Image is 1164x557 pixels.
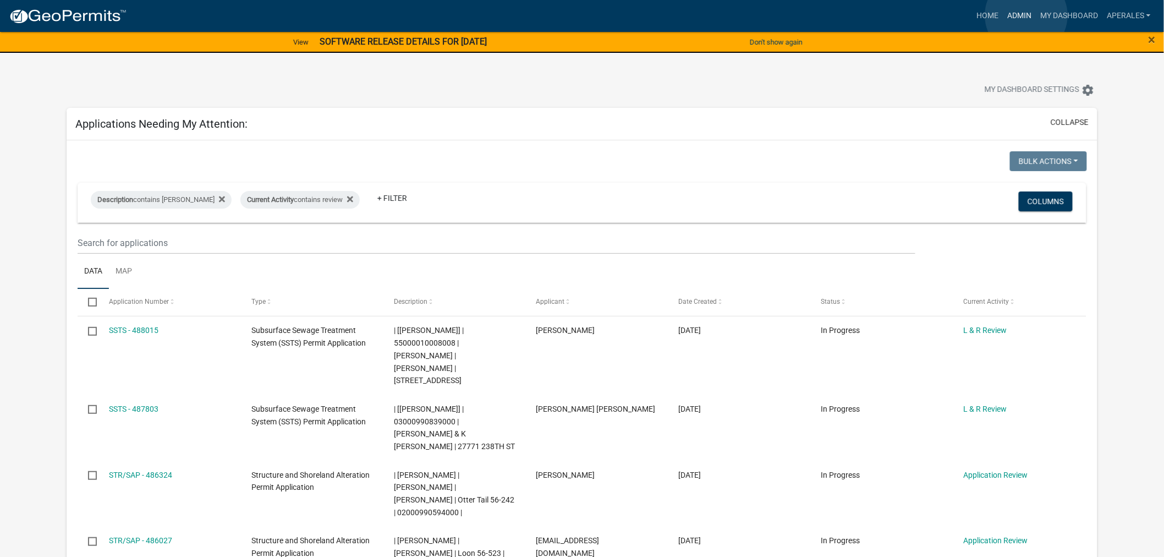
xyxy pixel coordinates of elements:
a: aperales [1102,6,1155,26]
span: Application Number [109,298,169,305]
h5: Applications Needing My Attention: [75,117,248,130]
button: Don't show again [745,33,807,51]
span: Description [394,298,427,305]
a: SSTS - 488015 [109,326,158,335]
a: View [289,33,313,51]
span: In Progress [821,536,860,545]
a: Application Review [963,471,1028,479]
div: contains [PERSON_NAME] [91,191,232,209]
div: contains review [240,191,360,209]
span: Date Created [679,298,717,305]
a: Home [972,6,1003,26]
span: Description [97,195,133,204]
a: + Filter [369,188,416,208]
datatable-header-cell: Select [78,289,98,315]
span: × [1149,32,1156,47]
a: SSTS - 487803 [109,405,158,413]
button: My Dashboard Settingssettings [976,79,1103,101]
a: L & R Review [963,405,1007,413]
span: Status [821,298,840,305]
span: 09/30/2025 [679,536,701,545]
a: Map [109,254,139,290]
button: collapse [1051,117,1089,128]
span: 10/04/2025 [679,326,701,335]
a: My Dashboard [1036,6,1102,26]
span: Peter Ross Johnson [536,405,656,413]
span: Current Activity [247,195,294,204]
datatable-header-cell: Description [383,289,526,315]
span: Structure and Shoreland Alteration Permit Application [251,471,370,492]
span: | [Andrea Perales] | 55000010008008 | CALE ARNESON | JILL ARNESON | 51749 CO HWY 9 [394,326,464,385]
datatable-header-cell: Status [810,289,953,315]
span: Subsurface Sewage Treatment System (SSTS) Permit Application [251,405,366,426]
span: In Progress [821,405,860,413]
span: In Progress [821,471,860,479]
a: Application Review [963,536,1028,545]
span: Type [251,298,266,305]
datatable-header-cell: Type [241,289,383,315]
span: Subsurface Sewage Treatment System (SSTS) Permit Application [251,326,366,347]
span: 10/01/2025 [679,471,701,479]
span: Scott M Ellingson [536,326,595,335]
a: STR/SAP - 486324 [109,471,172,479]
span: Current Activity [963,298,1009,305]
span: 10/03/2025 [679,405,701,413]
datatable-header-cell: Date Created [668,289,810,315]
button: Close [1149,33,1156,46]
a: STR/SAP - 486027 [109,536,172,545]
span: My Dashboard Settings [985,84,1079,97]
button: Bulk Actions [1010,151,1087,171]
button: Columns [1019,192,1073,211]
datatable-header-cell: Applicant [526,289,668,315]
span: In Progress [821,326,860,335]
strong: SOFTWARE RELEASE DETAILS FOR [DATE] [320,36,487,47]
span: | Andrea Perales | DAVID A NELSON | MARY P NELSON | Otter Tail 56-242 | 02000990594000 | [394,471,514,517]
i: settings [1081,84,1095,97]
a: Admin [1003,6,1036,26]
span: | [Andrea Perales] | 03000990839000 | JOHN DOUGHERTY & K SEBESTA | 27771 238TH ST [394,405,515,451]
input: Search for applications [78,232,916,254]
span: Applicant [536,298,565,305]
a: L & R Review [963,326,1007,335]
span: David A Nelson [536,471,595,479]
datatable-header-cell: Application Number [98,289,241,315]
datatable-header-cell: Current Activity [953,289,1095,315]
a: Data [78,254,109,290]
